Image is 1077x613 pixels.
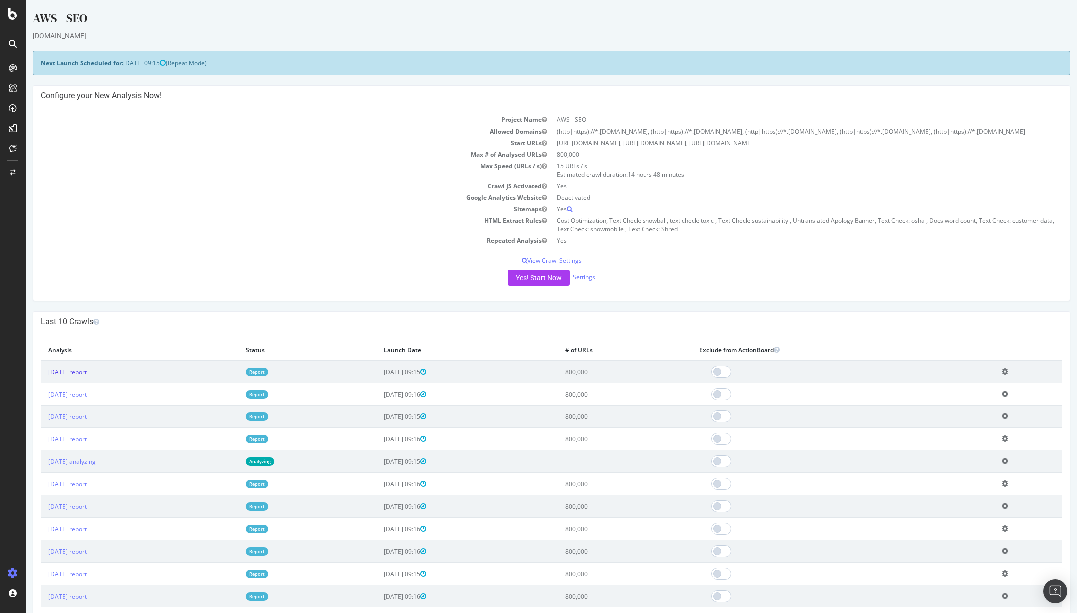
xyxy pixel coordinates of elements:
td: Repeated Analysis [15,235,526,246]
a: Report [220,368,242,376]
span: [DATE] 09:16 [358,502,400,511]
h4: Last 10 Crawls [15,317,1036,327]
span: [DATE] 09:15 [358,412,400,421]
a: [DATE] report [22,480,61,488]
div: [DOMAIN_NAME] [7,31,1044,41]
span: 14 hours 48 minutes [602,170,658,179]
td: 800,000 [532,540,666,563]
td: 800,000 [532,383,666,406]
td: [URL][DOMAIN_NAME], [URL][DOMAIN_NAME], [URL][DOMAIN_NAME] [526,137,1037,149]
td: AWS - SEO [526,114,1037,125]
a: [DATE] report [22,592,61,601]
span: [DATE] 09:16 [358,390,400,399]
th: # of URLs [532,340,666,360]
td: Sitemaps [15,204,526,215]
a: Report [220,525,242,533]
a: Report [220,502,242,511]
p: View Crawl Settings [15,256,1036,265]
a: Report [220,412,242,421]
td: Max # of Analysed URLs [15,149,526,160]
td: 800,000 [532,585,666,608]
td: Yes [526,204,1037,215]
a: Report [220,480,242,488]
a: Report [220,547,242,556]
span: [DATE] 09:15 [97,59,140,67]
span: [DATE] 09:16 [358,435,400,443]
td: (http|https)://*.[DOMAIN_NAME], (http|https)://*.[DOMAIN_NAME], (http|https)://*.[DOMAIN_NAME], (... [526,126,1037,137]
td: Max Speed (URLs / s) [15,160,526,180]
a: [DATE] report [22,368,61,376]
button: Yes! Start Now [482,270,544,286]
td: Cost Optimization, Text Check: snowball, text check: toxic , Text Check: sustainability , Untrans... [526,215,1037,235]
td: 800,000 [532,518,666,540]
td: Google Analytics Website [15,192,526,203]
td: 800,000 [526,149,1037,160]
a: [DATE] report [22,525,61,533]
td: 800,000 [532,495,666,518]
div: Open Intercom Messenger [1043,579,1067,603]
td: HTML Extract Rules [15,215,526,235]
td: Yes [526,180,1037,192]
span: [DATE] 09:16 [358,480,400,488]
a: [DATE] report [22,547,61,556]
td: 800,000 [532,563,666,585]
td: 800,000 [532,473,666,495]
a: [DATE] report [22,412,61,421]
a: Report [220,435,242,443]
a: [DATE] analyzing [22,457,70,466]
th: Exclude from ActionBoard [666,340,968,360]
th: Analysis [15,340,213,360]
div: AWS - SEO [7,10,1044,31]
span: [DATE] 09:16 [358,547,400,556]
span: [DATE] 09:15 [358,570,400,578]
a: Report [220,592,242,601]
a: [DATE] report [22,570,61,578]
td: 800,000 [532,428,666,450]
td: Project Name [15,114,526,125]
span: [DATE] 09:15 [358,368,400,376]
td: 800,000 [532,406,666,428]
td: 800,000 [532,360,666,383]
span: [DATE] 09:15 [358,457,400,466]
a: [DATE] report [22,390,61,399]
td: Crawl JS Activated [15,180,526,192]
a: Report [220,390,242,399]
th: Launch Date [350,340,532,360]
td: Yes [526,235,1037,246]
a: [DATE] report [22,435,61,443]
strong: Next Launch Scheduled for: [15,59,97,67]
td: Start URLs [15,137,526,149]
h4: Configure your New Analysis Now! [15,91,1036,101]
td: 15 URLs / s Estimated crawl duration: [526,160,1037,180]
td: Deactivated [526,192,1037,203]
a: Settings [547,273,569,281]
th: Status [213,340,350,360]
a: [DATE] report [22,502,61,511]
td: Allowed Domains [15,126,526,137]
span: [DATE] 09:16 [358,525,400,533]
span: [DATE] 09:16 [358,592,400,601]
a: Report [220,570,242,578]
div: (Repeat Mode) [7,51,1044,75]
a: Analyzing [220,457,248,466]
